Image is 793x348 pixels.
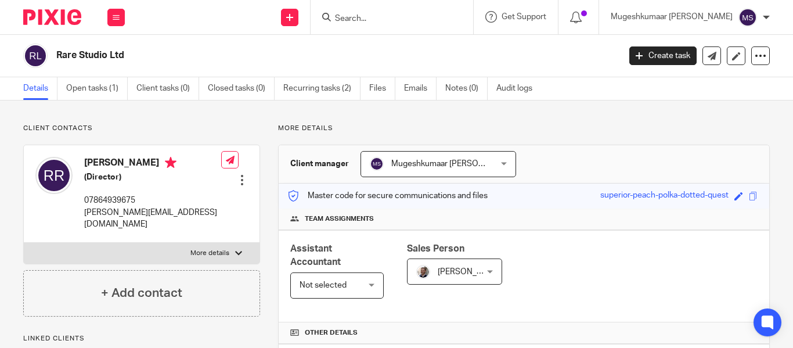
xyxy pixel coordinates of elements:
span: Get Support [502,13,546,21]
h5: (Director) [84,171,221,183]
a: Notes (0) [445,77,488,100]
i: Primary [165,157,176,168]
a: Files [369,77,395,100]
div: superior-peach-polka-dotted-quest [600,189,729,203]
img: svg%3E [23,44,48,68]
a: Client tasks (0) [136,77,199,100]
span: Team assignments [305,214,374,224]
img: Matt%20Circle.png [416,265,430,279]
span: Not selected [300,281,347,289]
a: Closed tasks (0) [208,77,275,100]
span: Mugeshkumaar [PERSON_NAME] [391,160,513,168]
span: [PERSON_NAME] [438,268,502,276]
a: Audit logs [496,77,541,100]
a: Create task [629,46,697,65]
span: Sales Person [407,244,464,253]
img: svg%3E [35,157,73,194]
a: Open tasks (1) [66,77,128,100]
a: Details [23,77,57,100]
h4: [PERSON_NAME] [84,157,221,171]
a: Recurring tasks (2) [283,77,361,100]
span: Assistant Accountant [290,244,341,267]
h4: + Add contact [101,284,182,302]
img: Pixie [23,9,81,25]
input: Search [334,14,438,24]
p: More details [190,249,229,258]
h3: Client manager [290,158,349,170]
a: Emails [404,77,437,100]
p: 07864939675 [84,195,221,206]
p: Mugeshkumaar [PERSON_NAME] [611,11,733,23]
p: Client contacts [23,124,260,133]
img: svg%3E [370,157,384,171]
p: More details [278,124,770,133]
p: Master code for secure communications and files [287,190,488,202]
p: [PERSON_NAME][EMAIL_ADDRESS][DOMAIN_NAME] [84,207,221,231]
p: Linked clients [23,334,260,343]
img: svg%3E [738,8,757,27]
span: Other details [305,328,358,338]
h2: Rare Studio Ltd [56,49,501,62]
